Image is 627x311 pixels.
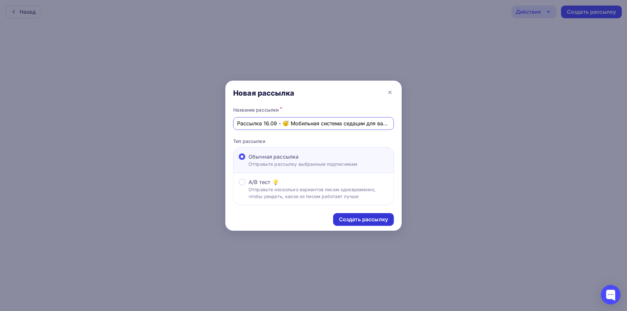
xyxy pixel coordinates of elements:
[249,153,298,161] span: Обычная рассылка
[233,88,294,98] div: Новая рассылка
[233,105,394,115] div: Название рассылки
[249,161,358,167] p: Отправьте рассылку выбранным подписчикам
[249,186,388,200] p: Отправьте несколько вариантов писем одновременно, чтобы увидеть, какое из писем работает лучше
[249,178,270,186] span: A/B тест
[233,138,394,145] p: Тип рассылки
[339,216,388,223] div: Создать рассылку
[237,119,390,127] input: Придумайте название рассылки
